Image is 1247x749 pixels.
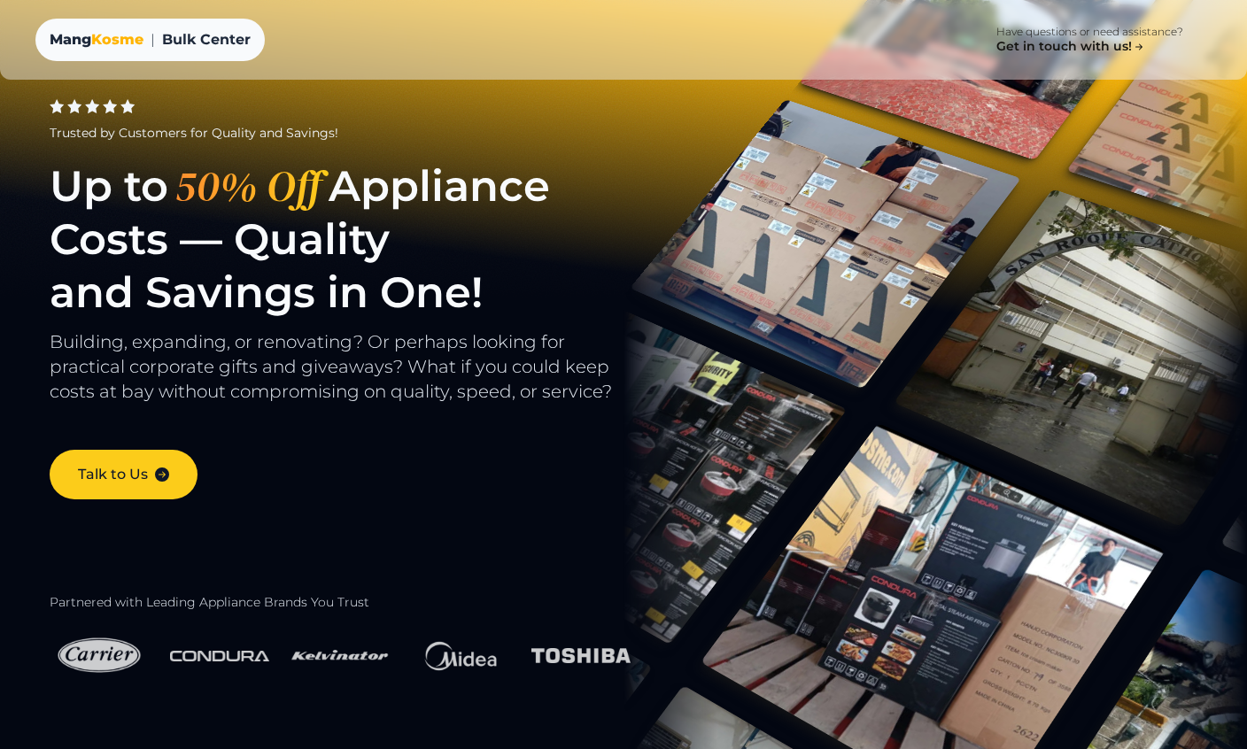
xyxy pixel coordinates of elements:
span: Bulk Center [162,29,251,50]
img: Toshiba Logo [531,637,631,674]
span: 50% Off [168,159,329,212]
div: Mang [50,29,143,50]
span: | [151,29,155,50]
img: Condura Logo [170,640,269,672]
img: Midea Logo [411,625,510,687]
span: Kosme [91,31,143,48]
a: MangKosme [50,29,143,50]
h1: Up to Appliance Costs — Quality and Savings in One! [50,159,663,319]
img: Carrier Logo [50,625,149,686]
a: Have questions or need assistance? Get in touch with us! [968,14,1212,66]
a: Talk to Us [50,450,198,499]
p: Building, expanding, or renovating? Or perhaps looking for practical corporate gifts and giveaway... [50,329,663,421]
p: Have questions or need assistance? [996,25,1183,39]
div: Trusted by Customers for Quality and Savings! [50,124,663,142]
img: Kelvinator Logo [290,625,390,686]
h4: Get in touch with us! [996,39,1146,55]
h2: Partnered with Leading Appliance Brands You Trust [50,595,663,611]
